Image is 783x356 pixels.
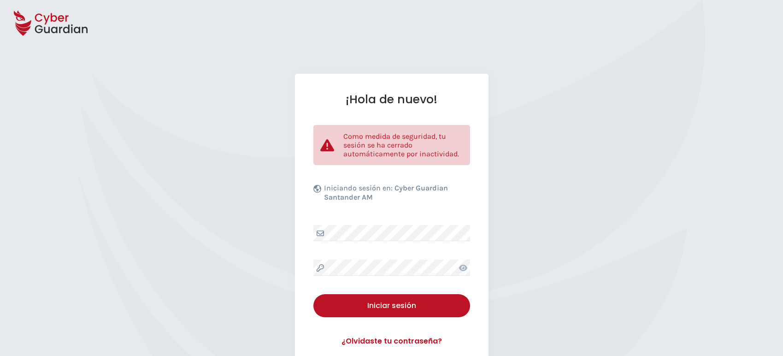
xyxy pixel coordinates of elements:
p: Como medida de seguridad, tu sesión se ha cerrado automáticamente por inactividad. [343,132,463,158]
p: Iniciando sesión en: [324,184,468,207]
h1: ¡Hola de nuevo! [313,92,470,107]
b: Cyber Guardian Santander AM [324,184,448,202]
a: ¿Olvidaste tu contraseña? [313,336,470,347]
button: Iniciar sesión [313,294,470,317]
div: Iniciar sesión [320,300,463,311]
